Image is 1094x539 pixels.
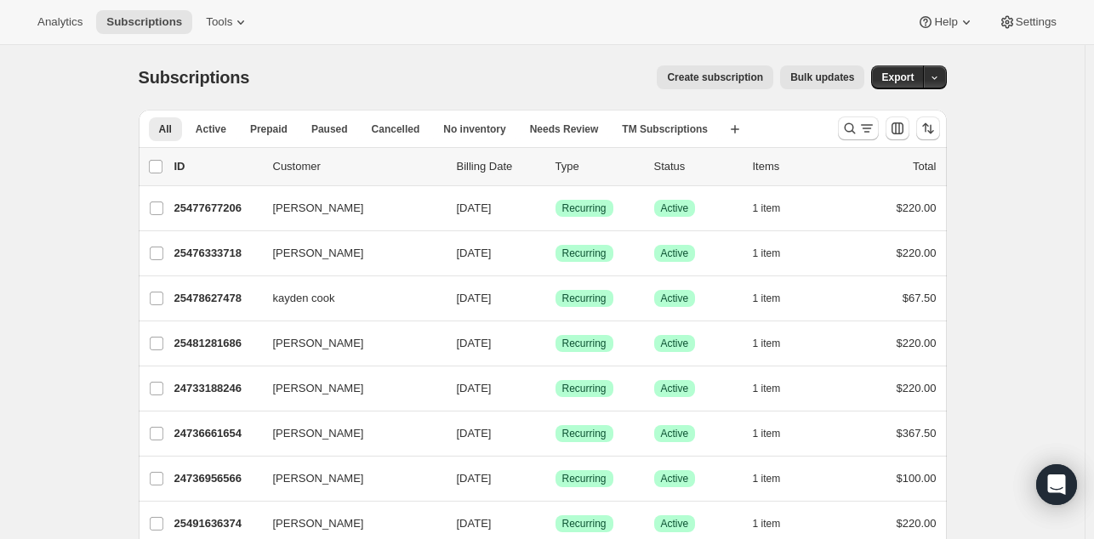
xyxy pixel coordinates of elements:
div: 24736661654[PERSON_NAME][DATE]SuccessRecurringSuccessActive1 item$367.50 [174,422,937,445]
div: Type [556,158,641,175]
span: Recurring [562,382,607,395]
p: 25491636374 [174,515,259,532]
button: [PERSON_NAME] [263,375,433,402]
span: No inventory [443,122,505,136]
span: [PERSON_NAME] [273,380,364,397]
span: [PERSON_NAME] [273,470,364,487]
button: 1 item [753,512,800,536]
div: 25478627478kayden cook[DATE]SuccessRecurringSuccessActive1 item$67.50 [174,287,937,310]
button: 1 item [753,422,800,445]
p: Customer [273,158,443,175]
button: Search and filter results [838,116,879,140]
span: $220.00 [897,382,937,394]
button: 1 item [753,241,800,265]
span: 1 item [753,337,781,350]
div: Items [753,158,838,175]
span: 1 item [753,382,781,395]
p: 25481281686 [174,335,259,352]
span: [DATE] [457,201,492,214]
span: $367.50 [897,427,937,440]
span: [DATE] [457,427,492,440]
span: [PERSON_NAME] [273,515,364,532]
p: Total [913,158,936,175]
span: [DATE] [457,337,492,349]
span: Active [661,247,689,260]
p: 24736956566 [174,470,259,487]
span: $220.00 [897,201,937,214]
span: 1 item [753,201,781,215]
span: 1 item [753,472,781,485]
div: IDCustomerBilling DateTypeStatusItemsTotal [174,158,937,175]
span: [DATE] [457,382,492,394]
span: Create subscription [667,71,763,84]
p: 25477677206 [174,200,259,217]
div: 25481281686[PERSON_NAME][DATE]SuccessRecurringSuccessActive1 item$220.00 [174,332,937,355]
span: Paused [311,122,348,136]
p: 25478627478 [174,290,259,307]
span: 1 item [753,427,781,440]
div: 24733188246[PERSON_NAME][DATE]SuccessRecurringSuccessActive1 item$220.00 [174,377,937,400]
button: Sort the results [916,116,940,140]
div: 24736956566[PERSON_NAME][DATE]SuccessRecurringSuccessActive1 item$100.00 [174,467,937,491]
span: Active [661,472,689,485]
button: Create subscription [657,65,773,89]
p: 25476333718 [174,245,259,262]
span: 1 item [753,292,781,305]
span: All [159,122,172,136]
span: Active [661,337,689,350]
div: 25491636374[PERSON_NAME][DATE]SuccessRecurringSuccessActive1 item$220.00 [174,512,937,536]
span: [DATE] [457,247,492,259]
span: Tools [206,15,232,29]
p: ID [174,158,259,175]
span: Recurring [562,292,607,305]
button: [PERSON_NAME] [263,240,433,267]
span: 1 item [753,247,781,260]
div: Open Intercom Messenger [1036,464,1077,505]
button: Help [907,10,984,34]
button: 1 item [753,287,800,310]
button: 1 item [753,467,800,491]
span: Cancelled [372,122,420,136]
span: 1 item [753,517,781,530]
button: 1 item [753,332,800,355]
span: Subscriptions [106,15,182,29]
button: Tools [196,10,259,34]
button: [PERSON_NAME] [263,330,433,357]
span: Recurring [562,472,607,485]
span: Active [661,292,689,305]
span: $220.00 [897,247,937,259]
button: Analytics [27,10,93,34]
p: 24733188246 [174,380,259,397]
span: Bulk updates [790,71,854,84]
span: Active [661,517,689,530]
span: Recurring [562,427,607,440]
button: [PERSON_NAME] [263,465,433,492]
span: [PERSON_NAME] [273,200,364,217]
span: Recurring [562,201,607,215]
button: [PERSON_NAME] [263,510,433,537]
p: 24736661654 [174,425,259,442]
button: [PERSON_NAME] [263,420,433,447]
span: [DATE] [457,472,492,485]
button: Create new view [721,117,749,141]
span: $220.00 [897,517,937,530]
button: Export [871,65,924,89]
button: kayden cook [263,285,433,312]
button: Subscriptions [96,10,192,34]
span: kayden cook [273,290,335,307]
span: [DATE] [457,517,492,530]
span: Subscriptions [139,68,250,87]
button: [PERSON_NAME] [263,195,433,222]
span: [PERSON_NAME] [273,245,364,262]
p: Status [654,158,739,175]
span: Analytics [37,15,83,29]
span: [PERSON_NAME] [273,425,364,442]
span: Active [661,382,689,395]
button: Settings [989,10,1067,34]
span: $100.00 [897,472,937,485]
span: Recurring [562,517,607,530]
span: Settings [1016,15,1057,29]
span: $67.50 [903,292,937,304]
span: Recurring [562,337,607,350]
span: Prepaid [250,122,288,136]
